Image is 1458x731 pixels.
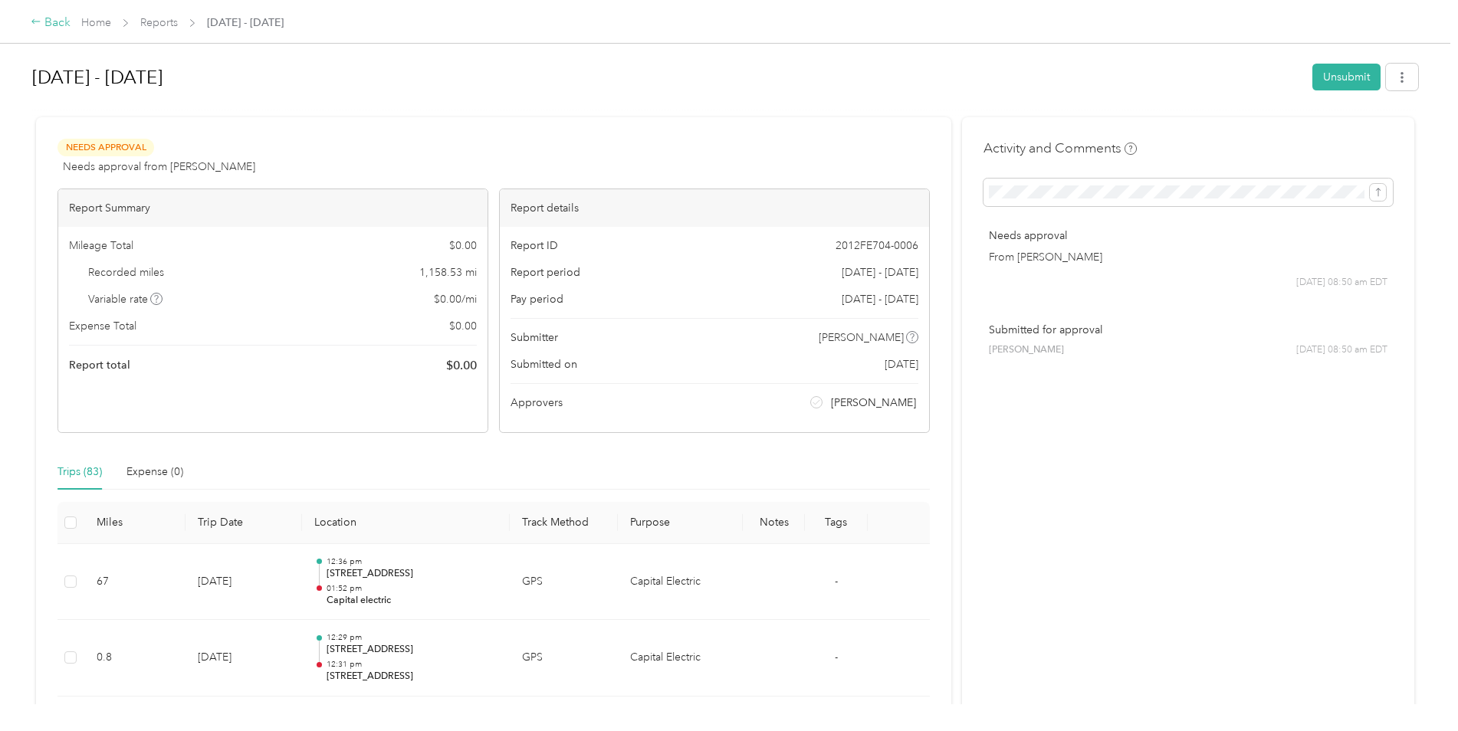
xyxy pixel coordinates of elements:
[327,583,497,594] p: 01:52 pm
[327,659,497,670] p: 12:31 pm
[186,620,302,697] td: [DATE]
[207,15,284,31] span: [DATE] - [DATE]
[500,189,929,227] div: Report details
[1296,276,1387,290] span: [DATE] 08:50 am EDT
[69,357,130,373] span: Report total
[511,395,563,411] span: Approvers
[510,544,618,621] td: GPS
[989,322,1387,338] p: Submitted for approval
[434,291,477,307] span: $ 0.00 / mi
[989,343,1064,357] span: [PERSON_NAME]
[836,238,918,254] span: 2012FE704-0006
[140,16,178,29] a: Reports
[446,356,477,375] span: $ 0.00
[618,620,743,697] td: Capital Electric
[510,620,618,697] td: GPS
[84,544,186,621] td: 67
[126,464,183,480] div: Expense (0)
[1372,645,1458,731] iframe: Everlance-gr Chat Button Frame
[57,139,154,156] span: Needs Approval
[327,594,497,608] p: Capital electric
[32,59,1302,96] h1: Aug 1 - 31, 2025
[327,567,497,581] p: [STREET_ADDRESS]
[88,291,163,307] span: Variable rate
[81,16,111,29] a: Home
[511,238,558,254] span: Report ID
[327,556,497,567] p: 12:36 pm
[983,139,1137,158] h4: Activity and Comments
[511,356,577,372] span: Submitted on
[69,318,136,334] span: Expense Total
[449,238,477,254] span: $ 0.00
[511,264,580,280] span: Report period
[84,620,186,697] td: 0.8
[511,329,558,346] span: Submitter
[618,544,743,621] td: Capital Electric
[327,670,497,683] p: [STREET_ADDRESS]
[327,643,497,657] p: [STREET_ADDRESS]
[57,464,102,480] div: Trips (83)
[618,502,743,544] th: Purpose
[186,544,302,621] td: [DATE]
[302,502,510,544] th: Location
[805,502,867,544] th: Tags
[510,502,618,544] th: Track Method
[31,14,71,32] div: Back
[842,291,918,307] span: [DATE] - [DATE]
[88,264,164,280] span: Recorded miles
[835,651,838,664] span: -
[511,291,563,307] span: Pay period
[419,264,477,280] span: 1,158.53 mi
[831,395,916,411] span: [PERSON_NAME]
[84,502,186,544] th: Miles
[327,632,497,643] p: 12:29 pm
[885,356,918,372] span: [DATE]
[1312,64,1381,90] button: Unsubmit
[69,238,133,254] span: Mileage Total
[1296,343,1387,357] span: [DATE] 08:50 am EDT
[449,318,477,334] span: $ 0.00
[989,249,1387,265] p: From [PERSON_NAME]
[58,189,488,227] div: Report Summary
[842,264,918,280] span: [DATE] - [DATE]
[989,228,1387,244] p: Needs approval
[819,329,904,346] span: [PERSON_NAME]
[743,502,805,544] th: Notes
[186,502,302,544] th: Trip Date
[63,159,255,175] span: Needs approval from [PERSON_NAME]
[835,575,838,588] span: -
